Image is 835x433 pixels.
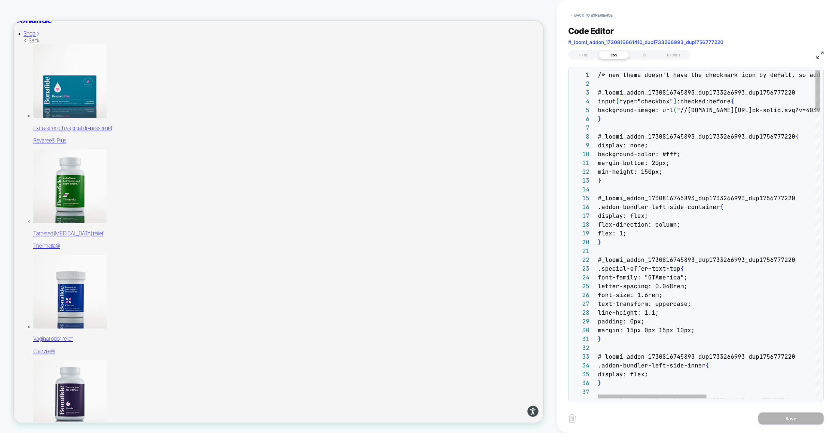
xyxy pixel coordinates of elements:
[598,97,616,105] span: input
[572,335,589,343] div: 31
[572,123,589,132] div: 7
[598,168,662,175] span: min-height: 150px;
[572,132,589,141] div: 8
[598,133,777,140] span: #_loomi_addon_1730816745893_dup1733266993_dup17567
[26,155,706,165] p: Revaree® Plus
[572,114,589,123] div: 6
[572,211,589,220] div: 17
[572,220,589,229] div: 18
[598,115,601,123] span: }
[598,291,662,299] span: font-size: 1.6rem;
[777,353,795,360] span: 77220
[13,13,35,21] a: Shop
[572,106,589,114] div: 5
[26,312,124,410] img: Clairvee
[673,106,677,114] span: (
[572,176,589,185] div: 13
[572,317,589,326] div: 29
[795,133,799,140] span: {
[677,106,752,114] span: "//[DOMAIN_NAME][URL]
[598,265,680,272] span: .special-offer-text-top
[572,299,589,308] div: 27
[572,343,589,352] div: 32
[26,420,706,429] p: Vaginal odor relief
[568,39,723,45] span: #_loomi_addon_1730816661410_dup1733266993_dup1756777220
[598,203,720,211] span: .addon-bundler-left-side-container
[572,194,589,202] div: 15
[572,79,589,88] div: 2
[720,203,723,211] span: {
[659,51,689,59] div: PROMPT
[598,230,627,237] span: flex: 1;
[677,97,731,105] span: :checked:before
[598,353,777,360] span: #_loomi_addon_1730816745893_dup1733266993_dup17567
[572,255,589,264] div: 22
[598,318,645,325] span: padding: 0px;
[568,414,576,423] img: delete
[572,352,589,361] div: 33
[731,97,734,105] span: {
[816,52,824,59] img: fullscreen
[598,326,695,334] span: margin: 15px 0px 15px 10px;
[572,246,589,255] div: 21
[599,51,629,59] div: CSS
[13,13,28,21] span: Shop
[572,291,589,299] div: 26
[598,71,777,79] span: /* new theme doesn't have the checkmark icon by de
[572,150,589,158] div: 10
[572,361,589,370] div: 34
[616,97,619,105] span: [
[26,31,124,129] img: Revaree Plus
[572,370,589,379] div: 35
[598,362,706,369] span: .addon-bundler-left-side-inner
[598,282,688,290] span: letter-spacing: 0.048rem;
[572,88,589,97] div: 3
[572,264,589,273] div: 23
[572,238,589,246] div: 20
[572,308,589,317] div: 28
[598,274,688,281] span: font-family: "GTAmerica";
[569,51,599,59] div: HTML
[598,106,673,114] span: background-image: url
[572,396,589,405] div: 38
[26,31,706,165] a: Revaree Plus Extra-strength vaginal dryness relief Revaree® Plus
[706,362,709,369] span: {
[572,326,589,335] div: 30
[572,185,589,194] div: 14
[13,22,35,30] span: Back
[598,212,648,219] span: display: flex;
[598,142,648,149] span: display: none;
[26,139,706,148] p: Extra-strength vaginal dryness relief
[572,282,589,291] div: 25
[777,133,795,140] span: 77220
[26,172,124,270] img: Thermella
[598,89,777,96] span: #_loomi_addon_1730816745893_dup1733266993_dup17567
[572,202,589,211] div: 16
[26,279,706,289] p: Targeted [MEDICAL_DATA] relief
[26,296,706,305] p: Thermella®
[572,229,589,238] div: 19
[598,309,659,316] span: line-height: 1.1;
[777,194,795,202] span: 77220
[629,51,659,59] div: JS
[598,221,680,228] span: flex-direction: column;
[619,97,673,105] span: type="checkbox"
[568,26,614,36] span: Code Editor
[572,273,589,282] div: 24
[680,265,684,272] span: {
[568,10,616,21] button: < Back to experience
[598,159,670,167] span: margin-bottom: 20px;
[598,335,601,343] span: }
[598,238,601,246] span: }
[572,158,589,167] div: 11
[598,370,648,378] span: display: flex;
[673,97,677,105] span: ]
[572,70,589,79] div: 1
[598,150,680,158] span: background-color: #fff;
[26,172,706,305] a: Thermella Targeted [MEDICAL_DATA] relief Thermella®
[572,97,589,106] div: 4
[572,167,589,176] div: 12
[777,256,795,263] span: 77220
[598,177,601,184] span: }
[598,256,777,263] span: #_loomi_addon_1730816745893_dup1733266993_dup17567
